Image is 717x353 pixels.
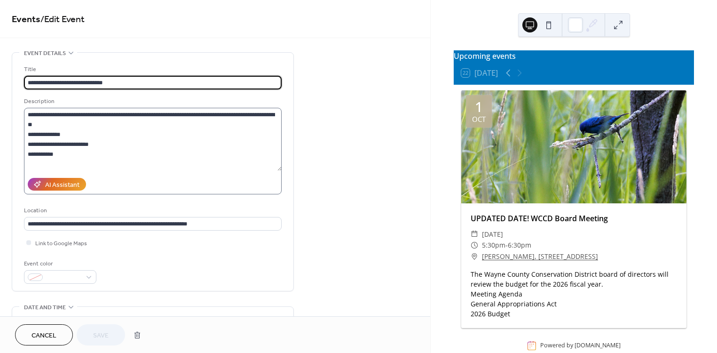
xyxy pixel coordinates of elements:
span: - [505,240,508,251]
div: Title [24,64,280,74]
div: AI Assistant [45,180,79,190]
span: Link to Google Maps [35,239,87,249]
a: Events [12,10,40,29]
div: UPDATED DATE! WCCD Board Meeting [461,213,686,224]
button: AI Assistant [28,178,86,191]
span: 6:30pm [508,240,531,251]
div: Location [24,206,280,216]
button: Cancel [15,324,73,345]
span: [DATE] [482,229,503,240]
div: The Wayne County Conservation District board of directors will review the budget for the 2026 fis... [461,269,686,319]
a: [PERSON_NAME], [STREET_ADDRESS] [482,251,598,262]
div: ​ [471,229,478,240]
div: Description [24,96,280,106]
span: Cancel [32,331,56,341]
div: Oct [472,116,486,123]
span: 5:30pm [482,240,505,251]
div: Event color [24,259,95,269]
div: Upcoming events [454,50,694,62]
span: Date and time [24,303,66,313]
div: ​ [471,251,478,262]
div: Powered by [540,342,621,350]
div: ​ [471,240,478,251]
span: Event details [24,48,66,58]
a: [DOMAIN_NAME] [575,342,621,350]
div: 1 [475,100,483,114]
span: / Edit Event [40,10,85,29]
